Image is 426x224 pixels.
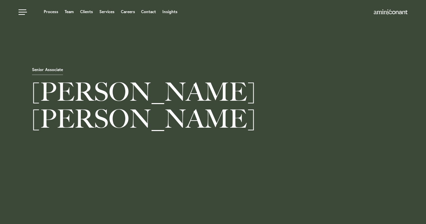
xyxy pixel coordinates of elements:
a: Insights [162,10,177,14]
a: Services [99,10,114,14]
img: Amini & Conant [374,9,407,15]
a: Team [65,10,74,14]
a: Process [44,10,58,14]
a: Contact [141,10,156,14]
a: Clients [80,10,93,14]
a: Home [374,10,407,15]
a: Careers [121,10,135,14]
span: Senior Associate [32,68,63,75]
